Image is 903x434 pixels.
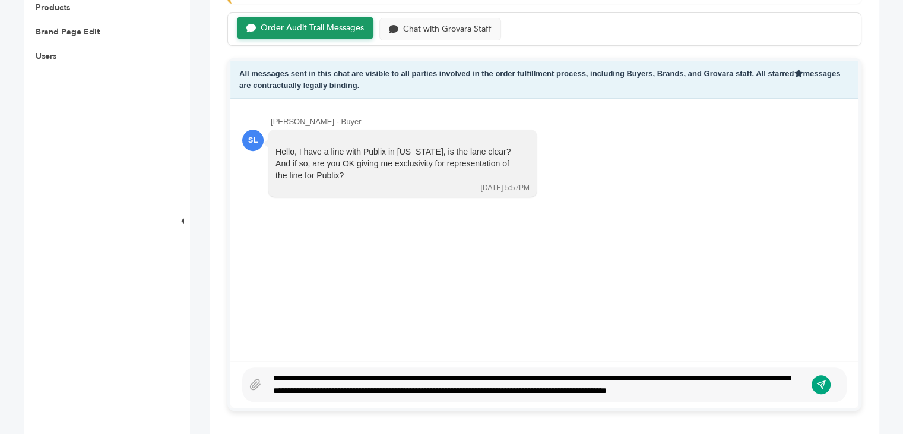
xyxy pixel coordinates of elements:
[271,117,847,127] div: [PERSON_NAME] - Buyer
[242,130,264,151] div: SL
[261,23,364,33] div: Order Audit Trail Messages
[275,146,513,181] div: Hello, I have a line with Publix in [US_STATE], is the lane clear? And if so, are you OK giving m...
[36,51,56,62] a: Users
[36,2,70,13] a: Products
[481,183,530,193] div: [DATE] 5:57PM
[230,61,858,99] div: All messages sent in this chat are visible to all parties involved in the order fulfillment proce...
[36,26,100,37] a: Brand Page Edit
[403,24,492,34] div: Chat with Grovara Staff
